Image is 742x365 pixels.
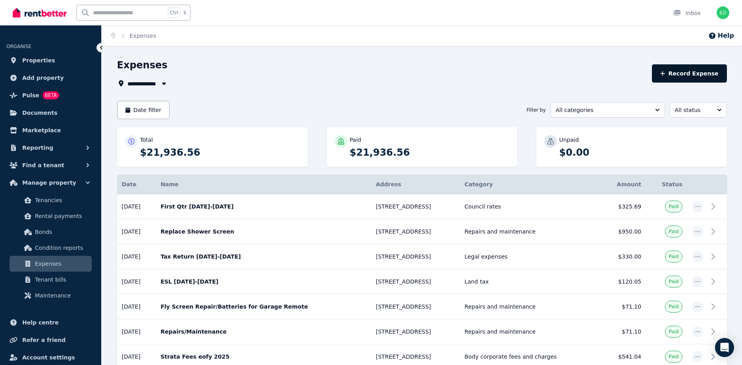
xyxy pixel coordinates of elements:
[35,291,89,300] span: Maintenance
[599,194,646,219] td: $325.69
[6,332,95,348] a: Refer a friend
[10,240,92,256] a: Condition reports
[10,256,92,272] a: Expenses
[183,10,186,16] span: k
[675,106,711,114] span: All status
[35,227,89,237] span: Bonds
[6,70,95,86] a: Add property
[460,219,599,244] td: Repairs and maintenance
[22,108,58,118] span: Documents
[460,175,599,194] th: Category
[652,64,727,83] button: Record Expense
[160,278,366,286] p: ESL [DATE]-[DATE]
[350,146,509,159] p: $21,936.56
[10,192,92,208] a: Tenancies
[117,319,156,344] td: [DATE]
[117,244,156,269] td: [DATE]
[551,102,665,118] button: All categories
[599,269,646,294] td: $120.05
[117,219,156,244] td: [DATE]
[669,278,678,285] span: Paid
[22,143,53,153] span: Reporting
[670,102,727,118] button: All status
[6,140,95,156] button: Reporting
[117,294,156,319] td: [DATE]
[6,122,95,138] a: Marketplace
[599,219,646,244] td: $950.00
[460,269,599,294] td: Land tax
[22,56,55,65] span: Properties
[371,319,460,344] td: [STREET_ADDRESS]
[117,101,170,119] button: Date filter
[22,91,39,100] span: Pulse
[669,228,678,235] span: Paid
[460,194,599,219] td: Council rates
[715,338,734,357] div: Open Intercom Messenger
[160,353,366,361] p: Strata Fees eofy 2025
[6,87,95,103] a: PulseBETA
[10,272,92,288] a: Tenant bills
[599,319,646,344] td: $71.10
[156,175,371,194] th: Name
[140,136,153,144] p: Total
[117,194,156,219] td: [DATE]
[526,107,545,113] span: Filter by
[13,7,67,19] img: RentBetter
[599,175,646,194] th: Amount
[22,160,64,170] span: Find a tenant
[599,294,646,319] td: $71.10
[140,146,300,159] p: $21,936.56
[22,318,59,327] span: Help centre
[371,194,460,219] td: [STREET_ADDRESS]
[371,175,460,194] th: Address
[6,105,95,121] a: Documents
[6,175,95,191] button: Manage property
[102,25,166,46] nav: Breadcrumb
[10,208,92,224] a: Rental payments
[35,259,89,268] span: Expenses
[10,224,92,240] a: Bonds
[35,275,89,284] span: Tenant bills
[460,244,599,269] td: Legal expenses
[556,106,649,114] span: All categories
[168,8,180,18] span: Ctrl
[646,175,687,194] th: Status
[160,328,366,336] p: Repairs/Maintenance
[22,178,76,187] span: Manage property
[350,136,361,144] p: Paid
[6,315,95,330] a: Help centre
[669,328,678,335] span: Paid
[35,243,89,253] span: Condition reports
[117,175,156,194] th: Date
[559,136,579,144] p: Unpaid
[371,269,460,294] td: [STREET_ADDRESS]
[35,195,89,205] span: Tenancies
[460,319,599,344] td: Repairs and maintenance
[599,244,646,269] td: $330.00
[117,269,156,294] td: [DATE]
[22,335,66,345] span: Refer a friend
[22,126,61,135] span: Marketplace
[10,288,92,303] a: Maintenance
[160,253,366,261] p: Tax Return [DATE]-[DATE]
[22,73,64,83] span: Add property
[669,353,678,360] span: Paid
[6,44,31,49] span: ORGANISE
[669,303,678,310] span: Paid
[673,9,701,17] div: Inbox
[371,244,460,269] td: [STREET_ADDRESS]
[117,59,168,71] h1: Expenses
[22,353,75,362] span: Account settings
[371,219,460,244] td: [STREET_ADDRESS]
[669,203,678,210] span: Paid
[559,146,719,159] p: $0.00
[371,294,460,319] td: [STREET_ADDRESS]
[669,253,678,260] span: Paid
[130,33,156,39] a: Expenses
[708,31,734,41] button: Help
[42,91,59,99] span: BETA
[35,211,89,221] span: Rental payments
[717,6,729,19] img: Ellenrae Dunning
[6,52,95,68] a: Properties
[6,157,95,173] button: Find a tenant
